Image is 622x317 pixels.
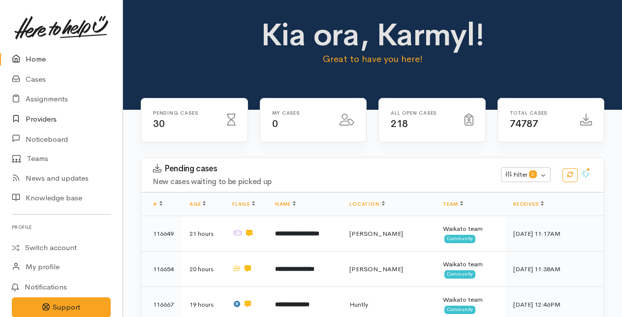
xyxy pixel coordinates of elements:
[272,110,328,116] h6: My cases
[349,300,368,309] span: Huntly
[349,201,384,207] a: Location
[182,216,224,252] td: 21 hours
[505,252,604,287] td: [DATE] 11:38AM
[275,201,296,207] a: Name
[182,252,224,287] td: 20 hours
[272,118,278,130] span: 0
[435,252,505,287] td: Waikato team
[153,178,489,186] h4: New cases waiting to be picked up
[260,18,486,52] h1: Kia ora, Karmyl!
[444,270,475,278] span: Community
[141,252,182,287] td: 116654
[12,221,111,234] h6: Profile
[153,110,215,116] h6: Pending cases
[391,118,408,130] span: 218
[529,170,537,178] span: 0
[501,167,551,182] button: Filter0
[513,201,544,207] a: Received
[189,201,206,207] a: Age
[349,229,403,238] span: [PERSON_NAME]
[141,216,182,252] td: 116649
[444,235,475,243] span: Community
[443,201,463,207] a: Team
[232,201,255,207] a: Flags
[349,265,403,273] span: [PERSON_NAME]
[153,164,489,174] h3: Pending cases
[435,216,505,252] td: Waikato team
[391,110,453,116] h6: All Open cases
[505,216,604,252] td: [DATE] 11:17AM
[153,201,162,207] a: #
[260,52,486,66] p: Great to have you here!
[510,110,569,116] h6: Total cases
[510,118,538,130] span: 74787
[153,118,164,130] span: 30
[444,306,475,314] span: Community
